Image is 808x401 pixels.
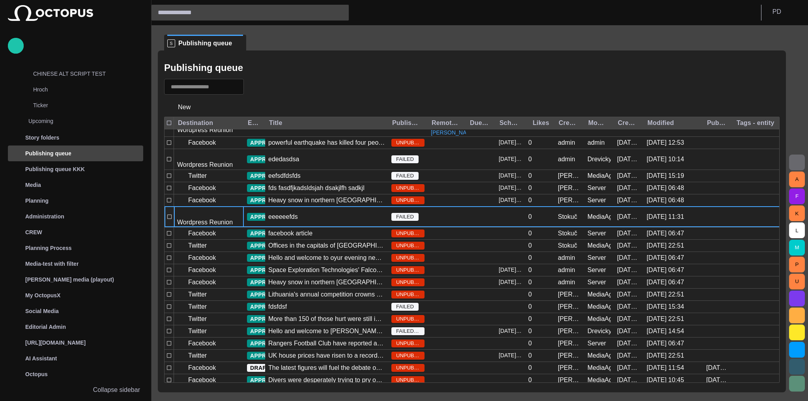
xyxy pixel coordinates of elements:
div: 9/14/2013 12:00 [499,137,522,149]
p: Social Media [25,307,59,315]
div: 9/4 15:15 [499,325,522,337]
button: New [164,100,205,114]
div: 0 [528,138,532,147]
div: 0 [528,327,532,336]
button: APPROVED [247,278,294,286]
p: Facebook [188,278,216,287]
div: 9/23 11:31 [647,213,684,221]
p: Wordpress Reunion [177,125,233,135]
div: 12/19/2013 13:28 [617,266,640,274]
div: 12/19/2013 23:00 [499,264,522,276]
div: 10/15/2013 14:38 [617,364,640,372]
div: admin [587,138,605,147]
div: ededasdsa [268,155,299,164]
div: 9/14/2013 14:57 [617,254,640,262]
div: Created by [559,119,578,127]
div: 9/15/2013 14:00 [499,194,522,206]
span: UNPUBLISHED [391,254,425,262]
div: 0 [528,351,532,360]
div: 9/3 13:01 [706,376,729,384]
div: 5/13/2014 14:33 [617,172,640,180]
div: UK house prices have risen to a record level, accordi tngo the Office for National Statistics (ONS) [268,351,385,360]
div: 3/25/2016 06:48 [647,184,684,192]
div: Scheduled [499,119,519,127]
p: S [167,39,175,47]
div: Hello and welcome to oyur evening news. We have new reports from Syria... [268,254,385,262]
div: powerful earthquake has killed four people in southern Iran, close to the country's only nuclear ... [268,138,385,147]
button: P [789,257,805,272]
div: 0 [528,241,532,250]
div: Stokuč [558,213,577,221]
div: eeeeeefds [268,213,298,221]
div: 9/4 10:45 [647,376,684,384]
p: Twitter [188,290,207,299]
button: K [789,205,805,221]
button: APPROVED [247,242,294,250]
div: Lithuania's annual competition crowns a lady with the longest hair, measuring 127 cm [268,290,385,299]
p: Facebook [188,265,216,275]
button: APPROVED [247,254,294,262]
button: U [789,274,805,289]
div: 9/14/2013 00:00 [499,149,522,170]
div: 9/15/2013 10:20 [617,278,640,287]
div: Heavy snow in northern Japan claimed the lives of eight people over the weekend, while a blizzard... [268,278,385,287]
div: 3/25/2016 06:47 [647,278,684,287]
div: admin [558,138,575,147]
p: Media-test with filter [25,260,79,268]
div: Janko [558,172,581,180]
div: MediaAgent [587,351,611,360]
div: Hroch [17,82,143,98]
p: Ticker [33,101,143,109]
button: APPROVED [247,139,294,147]
div: 3/30/2016 22:51 [647,315,684,323]
button: PD [766,5,803,19]
div: 9/29 15:34 [647,302,684,311]
div: MediaAgent [587,364,611,372]
span: UNPUBLISHED [391,139,425,147]
div: 0 [528,254,532,262]
div: 0 [528,290,532,299]
div: Publishing status [392,119,421,127]
div: 10/6 10:14 [647,155,684,164]
p: CREW [25,228,42,236]
div: MediaAgent [587,302,611,311]
div: 9/4 16:11 [499,170,522,182]
div: Divers were desperately trying to pry open the hatches of an [268,376,385,384]
div: [PERSON_NAME] media (playout) [8,272,143,287]
div: Ticker [17,98,143,114]
div: 9/1/2014 11:59 [617,327,640,336]
div: Media [8,177,143,193]
div: 0 [528,155,532,164]
span: FAILED TO UN-PUBLISH [391,327,425,335]
div: admin [558,266,575,274]
div: 3/25/2016 06:47 [647,229,684,238]
div: CREW [8,224,143,240]
p: Publishing queue KKK [25,165,85,173]
div: 3/25/2016 06:48 [647,196,684,205]
div: Drevicky [587,327,611,336]
div: Server [587,184,606,192]
p: Octopus [25,370,48,378]
span: FAILED [391,172,419,180]
div: 9/14/2013 11:16 [617,184,640,192]
span: UNPUBLISHED [391,339,425,347]
p: CHINESE ALT SCRIPT TEST [33,70,143,78]
div: Janko [558,302,581,311]
div: Editorial status [248,119,259,127]
div: Server [587,196,606,205]
div: The latest figures will fuel the debate on whether a house price bubble is developing. UK prices ... [268,364,385,372]
button: APPROVED [247,184,294,192]
div: 9/15/2013 15:21 [617,302,640,311]
span: FAILED [391,213,419,221]
div: 10/18/2013 13:35 [617,376,640,384]
span: UNPUBLISHED [391,229,425,237]
p: [PERSON_NAME] media (playout) [25,276,114,283]
div: Hello and welcome to Tarahib news....sgffsdgdsgsdsdgdsgdsgdsdgd [268,327,385,336]
p: Facebook [188,363,216,373]
h2: Publishing queue [164,62,243,73]
div: Offices in the capitals of Qatar and Bahrain [268,241,385,250]
img: Octopus News Room [8,5,93,21]
p: Twitter [188,351,207,360]
button: DRAFT [247,364,281,372]
span: FAILED [391,303,419,311]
